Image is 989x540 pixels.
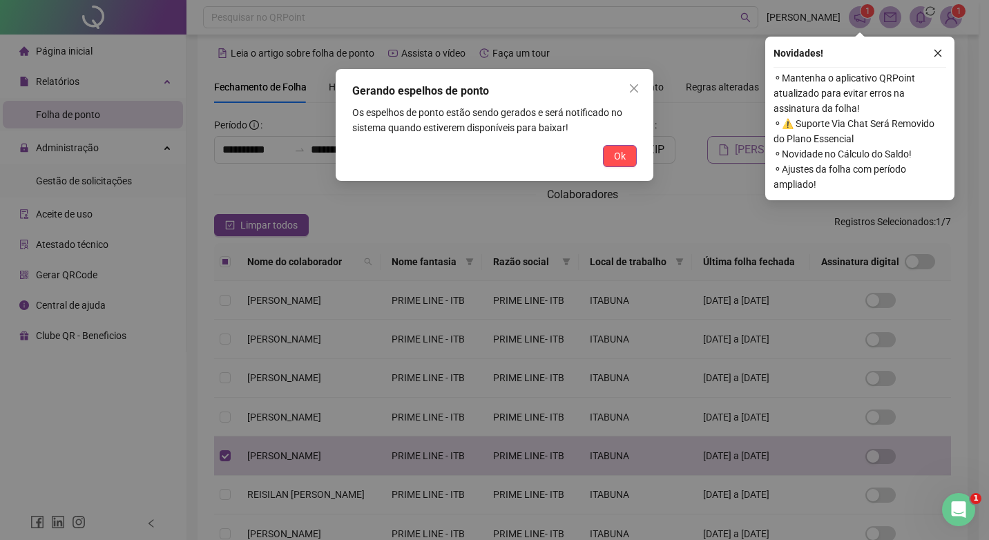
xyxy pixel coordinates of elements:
span: Ok [614,148,626,164]
span: ⚬ Mantenha o aplicativo QRPoint atualizado para evitar erros na assinatura da folha! [774,70,946,116]
span: Os espelhos de ponto estão sendo gerados e será notificado no sistema quando estiverem disponívei... [352,107,622,133]
span: close [933,48,943,58]
button: Close [623,77,645,99]
button: Ok [603,145,637,167]
span: ⚬ Ajustes da folha com período ampliado! [774,162,946,192]
iframe: Intercom live chat [942,493,975,526]
span: 1 [970,493,981,504]
span: ⚬ ⚠️ Suporte Via Chat Será Removido do Plano Essencial [774,116,946,146]
span: Gerando espelhos de ponto [352,84,489,97]
span: ⚬ Novidade no Cálculo do Saldo! [774,146,946,162]
span: close [628,83,640,94]
span: Novidades ! [774,46,823,61]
